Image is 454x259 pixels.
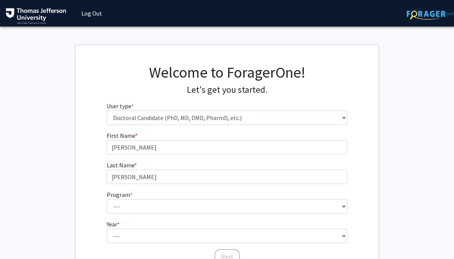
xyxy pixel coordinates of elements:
span: Last Name [107,161,134,169]
label: Year [107,220,120,229]
label: Program [107,190,132,199]
h4: Let's get you started. [107,84,348,95]
img: Thomas Jefferson University Logo [6,8,66,24]
h1: Welcome to ForagerOne! [107,63,348,81]
img: ForagerOne Logo [407,8,454,20]
label: User type [107,101,134,111]
span: First Name [107,132,135,139]
iframe: Chat [6,225,32,253]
